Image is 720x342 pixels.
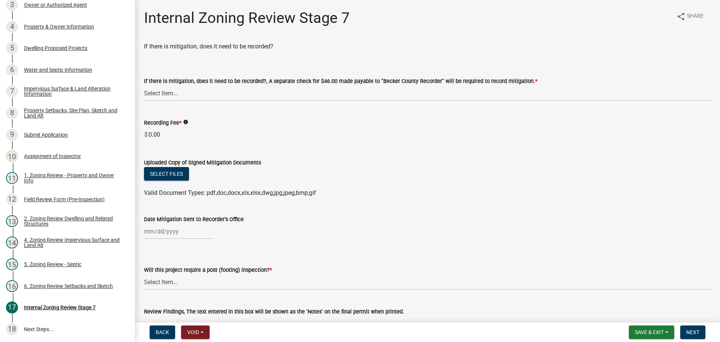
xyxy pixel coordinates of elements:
[6,85,18,97] div: 7
[144,167,189,181] button: Select files
[24,24,94,29] div: Property & Owner Information
[670,9,709,24] button: shareShare
[24,283,113,289] div: 6. Zoning Review Setbacks and Sketch
[6,129,18,141] div: 9
[144,9,349,27] h1: Internal Zoning Review Stage 7
[24,2,87,8] div: Owner or Authorized Agent
[187,329,199,335] span: Void
[24,86,123,96] div: Impervious Surface & Land Alteration Information
[6,258,18,270] div: 15
[156,329,169,335] span: Back
[629,325,674,339] button: Save & Exit
[6,21,18,33] div: 4
[6,107,18,119] div: 8
[6,64,18,76] div: 6
[24,132,68,137] div: Submit Application
[6,215,18,227] div: 13
[144,189,316,196] span: Valid Document Types: pdf,doc,docx,xls,xlsx,dwg,jpg,jpeg,bmp,gif
[144,121,181,126] label: Recording Fee
[687,12,703,21] span: Share
[676,12,685,21] i: share
[24,108,123,118] div: Property Setbacks, Site Plan, Sketch and Land Alt
[24,45,87,51] div: Dwelling Proposed Projects
[24,216,123,226] div: 2. Zoning Review Dwelling and Related Structures
[150,325,175,339] button: Back
[24,173,123,183] div: 1. Zoning Review - Property and Owner Info
[680,325,705,339] button: Next
[24,237,123,248] div: 4. Zoning Review Impervious Surface and Land Alt
[144,217,244,222] label: Date Mitigation Sent to Recorder's Office
[6,150,18,162] div: 10
[144,43,273,50] span: If there is mitigation, does it need to be recorded?
[144,268,272,273] label: Will this project require a post (footing) inspection?
[24,197,105,202] div: Field Review Form (Pre-Inspection)
[635,329,664,335] span: Save & Exit
[144,127,148,142] span: $
[144,309,404,315] label: Review Findings, The text entered in this box will be shown as the 'Notes' on the final permit wh...
[181,325,210,339] button: Void
[6,42,18,54] div: 5
[24,67,92,72] div: Water and Septic Information
[6,301,18,313] div: 17
[6,323,18,335] div: 18
[24,154,81,159] div: Assignment of Inspector
[6,280,18,292] div: 16
[144,79,537,84] label: If there is mitigation, does it need to be recorded?, A separate check for $46.00 made payable to...
[144,224,213,239] input: mm/dd/yyyy
[686,329,699,335] span: Next
[6,193,18,205] div: 12
[6,172,18,184] div: 11
[24,262,81,267] div: 5. Zoning Review - Septic
[183,119,188,125] i: info
[6,237,18,249] div: 14
[24,305,96,310] div: Internal Zoning Review Stage 7
[144,160,261,166] label: Uploaded Copy of Signed Mitigation Documents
